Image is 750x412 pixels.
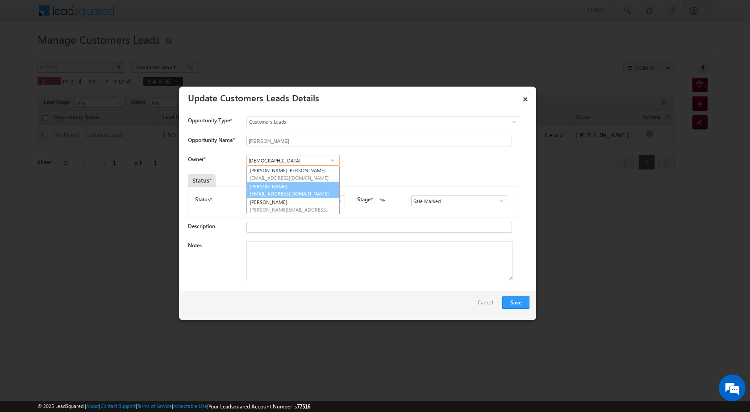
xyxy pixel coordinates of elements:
input: Type to Search [246,155,340,166]
a: Show All Items [332,196,343,205]
a: × [518,90,533,105]
span: [EMAIL_ADDRESS][DOMAIN_NAME] [250,175,330,181]
label: Notes [188,242,202,249]
a: Update Customers Leads Details [188,91,319,104]
a: [PERSON_NAME] [247,198,339,214]
button: Save [502,296,529,309]
label: Description [188,223,215,229]
label: Owner [188,156,205,162]
a: Acceptable Use [173,403,207,409]
a: Customers Leads [246,117,519,127]
a: [PERSON_NAME] [246,182,340,199]
a: Terms of Service [137,403,172,409]
div: Status [188,174,216,187]
em: Start Chat [121,275,162,287]
label: Opportunity Name [188,137,234,143]
span: 77516 [297,403,310,410]
a: Show All Items [327,156,338,165]
span: Customers Leads [247,118,483,126]
span: Your Leadsquared Account Number is [208,403,310,410]
label: Stage [357,196,371,204]
a: About [86,403,99,409]
span: [EMAIL_ADDRESS][DOMAIN_NAME] [250,190,330,197]
a: Contact Support [100,403,136,409]
div: Chat with us now [46,47,150,58]
img: d_60004797649_company_0_60004797649 [15,47,37,58]
textarea: Type your message and hit 'Enter' [12,83,163,267]
input: Type to Search [411,196,507,206]
a: Show All Items [494,196,505,205]
label: Status [195,196,210,204]
div: Minimize live chat window [146,4,168,26]
span: © 2025 LeadSquared | | | | | [37,402,310,411]
a: [PERSON_NAME] [PERSON_NAME] [247,166,339,182]
a: Cancel [478,296,498,313]
span: [PERSON_NAME][EMAIL_ADDRESS][DOMAIN_NAME] [250,206,330,213]
span: Opportunity Type [188,117,230,125]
